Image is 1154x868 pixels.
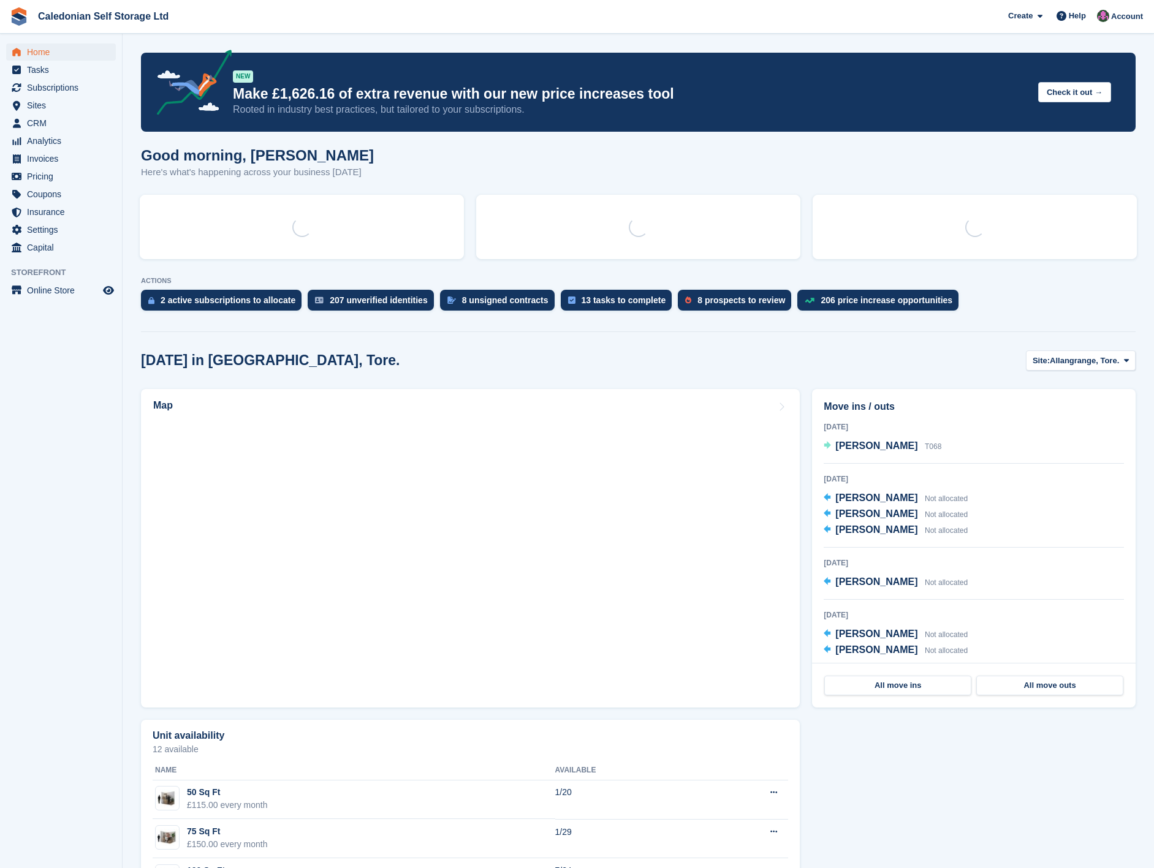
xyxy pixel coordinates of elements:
[462,295,549,305] div: 8 unsigned contracts
[561,290,678,317] a: 13 tasks to complete
[27,186,101,203] span: Coupons
[568,296,575,304] img: task-75834270c22a3079a89374b754ae025e5fb1db73e45f91037f5363f120a921f8.svg
[27,203,101,221] span: Insurance
[925,526,968,535] span: Not allocated
[6,150,116,167] a: menu
[447,296,456,304] img: contract_signature_icon-13c848040528278c33f63329250d36e43548de30e8caae1d1a13099fd9432cc5.svg
[824,523,968,538] a: [PERSON_NAME] Not allocated
[330,295,428,305] div: 207 unverified identities
[141,389,800,708] a: Map
[33,6,173,26] a: Caledonian Self Storage Ltd
[6,132,116,149] a: menu
[153,400,173,411] h2: Map
[10,7,28,26] img: stora-icon-8386f47178a22dfd0bd8f6a31ec36ba5ce8667c1dd55bd0f319d3a0aa187defe.svg
[824,627,968,643] a: [PERSON_NAME] Not allocated
[797,290,965,317] a: 206 price increase opportunities
[27,61,101,78] span: Tasks
[161,295,295,305] div: 2 active subscriptions to allocate
[835,492,917,503] span: [PERSON_NAME]
[824,491,968,507] a: [PERSON_NAME] Not allocated
[6,168,116,185] a: menu
[6,186,116,203] a: menu
[1097,10,1109,22] img: Lois Holling
[824,399,1124,414] h2: Move ins / outs
[6,61,116,78] a: menu
[555,780,699,819] td: 1/20
[925,630,968,639] span: Not allocated
[976,676,1123,695] a: All move outs
[1050,355,1119,367] span: Allangrange, Tore.
[156,829,179,847] img: 64-sqft-unit.jpg
[233,70,253,83] div: NEW
[146,50,232,119] img: price-adjustments-announcement-icon-8257ccfd72463d97f412b2fc003d46551f7dbcb40ab6d574587a9cd5c0d94...
[824,643,968,659] a: [PERSON_NAME] Not allocated
[824,421,1124,432] div: [DATE]
[824,439,941,455] a: [PERSON_NAME] T068
[27,239,101,256] span: Capital
[6,203,116,221] a: menu
[6,79,116,96] a: menu
[308,290,440,317] a: 207 unverified identities
[824,474,1124,485] div: [DATE]
[6,239,116,256] a: menu
[582,295,666,305] div: 13 tasks to complete
[233,85,1028,103] p: Make £1,626.16 of extra revenue with our new price increases tool
[555,761,699,780] th: Available
[925,578,968,587] span: Not allocated
[187,786,268,799] div: 50 Sq Ft
[824,575,968,591] a: [PERSON_NAME] Not allocated
[27,221,101,238] span: Settings
[141,147,374,164] h1: Good morning, [PERSON_NAME]
[233,103,1028,116] p: Rooted in industry best practices, but tailored to your subscriptions.
[1033,355,1050,367] span: Site:
[1038,82,1111,102] button: Check it out →
[315,296,324,304] img: verify_identity-adf6edd0f0f0b5bbfe63781bf79b02c33cf7c696d77639b501bdc392416b5a36.svg
[835,440,917,451] span: [PERSON_NAME]
[187,799,268,812] div: £115.00 every month
[685,296,691,304] img: prospect-51fa495bee0391a8d652442698ab0144808aea92771e9ea1ae160a38d050c398.svg
[27,282,101,299] span: Online Store
[141,277,1136,285] p: ACTIONS
[824,557,1124,568] div: [DATE]
[925,494,968,503] span: Not allocated
[148,296,154,304] img: active_subscription_to_allocate_icon-d502201f5373d7db506a760aba3b589e785aa758c864c3986d89f69b8ff3...
[6,43,116,61] a: menu
[821,295,952,305] div: 206 price increase opportunities
[835,524,917,535] span: [PERSON_NAME]
[824,676,971,695] a: All move ins
[805,298,814,303] img: price_increase_opportunities-93ffe204e8149a01c8c9dc8f82e8f89637d9d84a8eef4429ea346261dce0b2c0.svg
[1008,10,1033,22] span: Create
[925,646,968,655] span: Not allocated
[156,790,179,807] img: 32-sqft-unit.jpg
[1111,10,1143,23] span: Account
[835,508,917,519] span: [PERSON_NAME]
[27,115,101,132] span: CRM
[141,352,400,369] h2: [DATE] in [GEOGRAPHIC_DATA], Tore.
[153,730,224,741] h2: Unit availability
[6,97,116,114] a: menu
[141,290,308,317] a: 2 active subscriptions to allocate
[824,507,968,523] a: [PERSON_NAME] Not allocated
[27,168,101,185] span: Pricing
[187,838,268,851] div: £150.00 every month
[925,510,968,519] span: Not allocated
[1069,10,1086,22] span: Help
[6,221,116,238] a: menu
[27,43,101,61] span: Home
[27,79,101,96] span: Subscriptions
[187,825,268,838] div: 75 Sq Ft
[835,628,917,639] span: [PERSON_NAME]
[27,97,101,114] span: Sites
[6,282,116,299] a: menu
[153,761,555,780] th: Name
[27,132,101,149] span: Analytics
[27,150,101,167] span: Invoices
[925,442,941,451] span: T068
[678,290,797,317] a: 8 prospects to review
[697,295,785,305] div: 8 prospects to review
[153,745,788,753] p: 12 available
[101,283,116,298] a: Preview store
[835,644,917,655] span: [PERSON_NAME]
[1026,350,1136,371] button: Site: Allangrange, Tore.
[11,266,122,279] span: Storefront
